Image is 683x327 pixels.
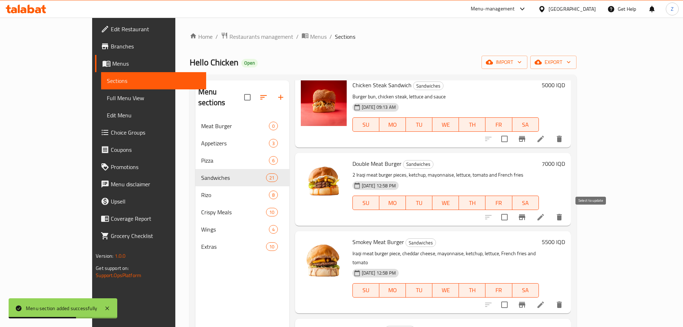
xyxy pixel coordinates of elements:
a: Coupons [95,141,206,158]
span: 10 [266,209,277,216]
span: Select to update [497,131,512,146]
span: Extras [201,242,266,251]
a: Branches [95,38,206,55]
span: Coverage Report [111,214,200,223]
span: Rizo [201,191,269,199]
img: Chicken Steak Sandwich [301,80,347,126]
a: Support.OpsPlatform [96,271,141,280]
div: Rizo8 [195,186,289,204]
span: [DATE] 12:58 PM [359,182,399,189]
button: Branch-specific-item [513,130,531,148]
span: 3 [269,140,278,147]
button: WE [432,117,459,132]
span: Crispy Meals [201,208,266,216]
a: Edit Restaurant [95,20,206,38]
span: Sandwiches [403,160,433,168]
div: Sandwiches [201,173,266,182]
span: 21 [266,174,277,181]
span: Menus [112,59,200,68]
a: Edit menu item [536,300,545,309]
span: Chicken Steak Sandwich [352,80,412,90]
a: Menus [95,55,206,72]
span: [DATE] 12:58 PM [359,270,399,276]
span: SU [356,285,376,295]
span: Hello Chicken [190,54,238,70]
span: Double Meat Burger [352,158,402,169]
li: / [329,32,332,41]
span: Select to update [497,297,512,312]
span: Appetizers [201,139,269,148]
button: delete [551,130,568,148]
span: TU [409,120,430,130]
button: delete [551,296,568,313]
div: Sandwiches [405,238,436,247]
div: Extras10 [195,238,289,255]
a: Full Menu View [101,89,206,107]
span: SU [356,120,376,130]
span: TH [462,285,483,295]
a: Edit menu item [536,135,545,143]
span: Menus [310,32,327,41]
span: 6 [269,157,278,164]
span: FR [488,198,509,208]
p: 2 Iraqi meat burger pieces, ketchup, mayonnaise, lettuce, tomato and French fries [352,170,539,179]
div: items [266,173,278,182]
span: SA [515,198,536,208]
a: Sections [101,72,206,89]
span: MO [382,198,403,208]
span: TH [462,120,483,130]
div: Pizza6 [195,152,289,169]
button: FR [485,283,512,298]
span: Smokey Meat Burger [352,237,404,247]
h6: 5500 IQD [542,237,565,247]
span: Pizza [201,156,269,165]
span: Sort sections [255,89,272,106]
span: Get support on: [96,263,129,273]
span: Select all sections [240,90,255,105]
button: TU [406,283,432,298]
nav: breadcrumb [190,32,577,41]
div: Meat Burger0 [195,117,289,135]
span: SU [356,198,376,208]
a: Upsell [95,193,206,210]
div: Sandwiches21 [195,169,289,186]
span: Coupons [111,145,200,154]
button: SU [352,196,379,210]
span: Upsell [111,197,200,206]
button: Add section [272,89,289,106]
a: Grocery Checklist [95,227,206,244]
span: 1.0.0 [115,251,126,261]
span: Edit Restaurant [111,25,200,33]
button: TU [406,196,432,210]
button: MO [379,196,406,210]
button: SU [352,117,379,132]
button: Branch-specific-item [513,209,531,226]
span: MO [382,120,403,130]
span: Meat Burger [201,122,269,130]
span: TU [409,198,430,208]
div: items [269,122,278,130]
a: Coverage Report [95,210,206,227]
span: import [487,58,522,67]
div: Crispy Meals10 [195,204,289,221]
img: Smokey Meat Burger [301,237,347,283]
a: Restaurants management [221,32,293,41]
span: 0 [269,123,278,130]
span: Sections [335,32,355,41]
span: TU [409,285,430,295]
button: export [530,56,577,69]
h6: 7000 IQD [542,159,565,169]
button: TH [459,117,485,132]
button: SA [512,283,539,298]
div: Wings4 [195,221,289,238]
span: Sandwiches [413,82,443,90]
button: TH [459,283,485,298]
div: Menu section added successfully [26,304,97,312]
span: FR [488,120,509,130]
span: Open [241,60,258,66]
